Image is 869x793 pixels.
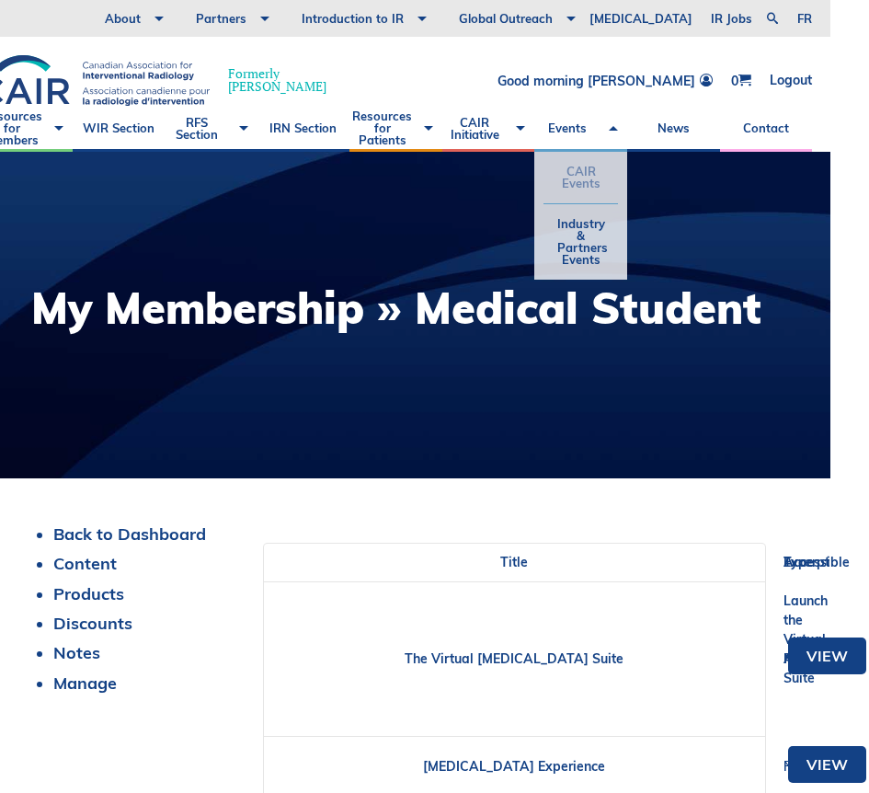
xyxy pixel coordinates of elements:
[257,106,350,152] a: IRN Section
[53,523,206,545] a: Back to Dashboard
[534,106,627,152] a: Events
[497,74,713,87] a: Good morning [PERSON_NAME]
[53,613,132,634] a: Discounts
[53,672,117,694] a: Manage
[543,204,618,280] a: Industry & Partners Events
[228,67,326,93] span: Formerly [PERSON_NAME]
[788,746,866,783] a: View
[543,152,618,203] a: CAIR Events
[783,554,829,570] span: Excerpt
[405,650,623,667] a: The Virtual [MEDICAL_DATA] Suite
[73,106,166,152] a: WIR Section
[442,106,535,152] a: CAIR Initiative
[423,758,605,775] a: [MEDICAL_DATA] Experience
[31,286,761,329] h1: My Membership » Medical Student
[349,106,442,152] a: Resources for Patients
[720,106,813,152] a: Contact
[797,13,812,25] a: fr
[770,74,812,87] a: Logout
[53,583,124,604] a: Products
[627,106,720,152] a: News
[731,74,751,87] a: 0
[165,106,257,152] a: RFS Section
[53,553,117,574] a: Content
[500,554,528,570] a: Title
[788,638,866,674] a: View
[53,642,100,663] a: Notes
